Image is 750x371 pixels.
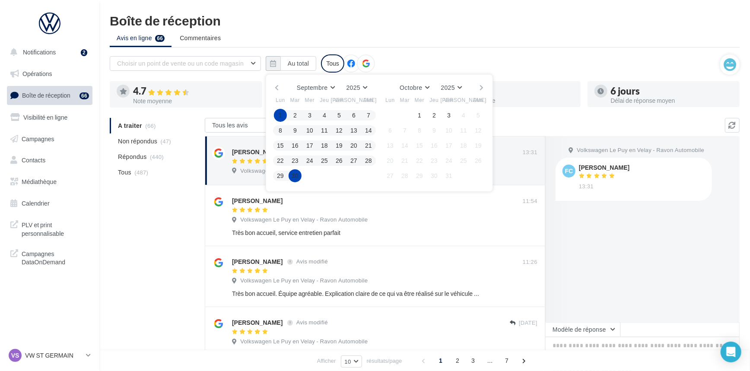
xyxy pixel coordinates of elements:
button: 3 [303,109,316,122]
a: Contacts [5,151,94,169]
button: 14 [398,139,411,152]
button: 7 [398,124,411,137]
span: Volkswagen Le Puy en Velay - Ravon Automobile [577,146,704,154]
button: 31 [442,169,455,182]
button: 26 [472,154,485,167]
button: 22 [274,154,287,167]
button: 15 [413,139,426,152]
a: Boîte de réception66 [5,86,94,105]
button: 1 [274,109,287,122]
span: VS [11,351,19,360]
button: 5 [472,109,485,122]
a: Opérations [5,65,94,83]
span: Visibilité en ligne [23,114,67,121]
span: Afficher [317,357,336,365]
button: 17 [442,139,455,152]
a: Campagnes DataOnDemand [5,244,94,270]
button: 6 [384,124,397,137]
button: 28 [362,154,375,167]
span: Volkswagen Le Puy en Velay - Ravon Automobile [240,216,368,224]
span: Dim [473,96,483,104]
button: 10 [341,355,362,368]
span: Lun [276,96,285,104]
button: 19 [333,139,346,152]
button: 9 [289,124,302,137]
span: Mer [415,96,424,104]
button: Septembre [293,82,338,94]
span: Calendrier [22,200,50,207]
button: 25 [318,154,331,167]
button: 2025 [438,82,466,94]
span: PLV et print personnalisable [22,219,89,238]
span: 13:31 [579,183,594,190]
button: 2 [428,109,441,122]
span: Choisir un point de vente ou un code magasin [117,60,244,67]
span: Médiathèque [22,178,57,185]
span: Répondus [118,152,147,161]
button: Octobre [396,82,432,94]
span: 7 [500,354,514,368]
div: 66 [79,92,89,99]
button: Notifications 2 [5,43,91,61]
span: 2025 [441,84,455,91]
button: 9 [428,124,441,137]
div: [PERSON_NAME] [232,197,283,205]
span: Campagnes [22,135,54,142]
button: 11 [318,124,331,137]
span: Notifications [23,48,56,56]
button: 14 [362,124,375,137]
span: Tous les avis [212,121,248,129]
button: 16 [428,139,441,152]
button: 16 [289,139,302,152]
button: 3 [442,109,455,122]
button: 30 [428,169,441,182]
div: 4.7 [133,86,255,96]
span: 3 [466,354,480,368]
span: 2025 [346,84,361,91]
button: 5 [333,109,346,122]
div: [PERSON_NAME] [232,318,283,327]
div: Très bon accueil, service entretien parfait [232,228,481,237]
span: 1 [434,354,448,368]
button: 4 [457,109,470,122]
button: 15 [274,139,287,152]
span: 13:31 [523,149,537,156]
button: 23 [289,154,302,167]
button: 29 [274,169,287,182]
button: 8 [274,124,287,137]
button: 21 [398,154,411,167]
span: Dim [363,96,373,104]
span: (487) [134,169,148,176]
button: 19 [472,139,485,152]
span: [PERSON_NAME] [331,96,377,104]
p: VW ST GERMAIN [25,351,83,360]
button: 27 [384,169,397,182]
button: 8 [413,124,426,137]
div: Délai de réponse moyen [611,98,733,104]
span: Commentaires [180,34,221,42]
span: 10 [345,358,351,365]
div: 6 jours [611,86,733,96]
button: 13 [384,139,397,152]
div: 2 [81,49,87,56]
span: Boîte de réception [22,92,70,99]
div: 90 % [451,86,574,96]
button: Choisir un point de vente ou un code magasin [110,56,261,71]
button: 28 [398,169,411,182]
div: [PERSON_NAME] [579,165,629,171]
button: 7 [362,109,375,122]
a: Calendrier [5,194,94,212]
div: Tous [321,54,344,73]
button: 29 [413,169,426,182]
button: Modèle de réponse [545,322,620,337]
span: Octobre [400,84,422,91]
span: Avis modifié [296,319,328,326]
span: (47) [161,138,171,145]
span: Jeu [320,96,329,104]
span: Avis modifié [296,258,328,265]
a: Visibilité en ligne [5,108,94,127]
span: Contacts [22,156,45,164]
button: 2025 [343,82,371,94]
span: Volkswagen Le Puy en Velay - Ravon Automobile [240,167,368,175]
button: 12 [333,124,346,137]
